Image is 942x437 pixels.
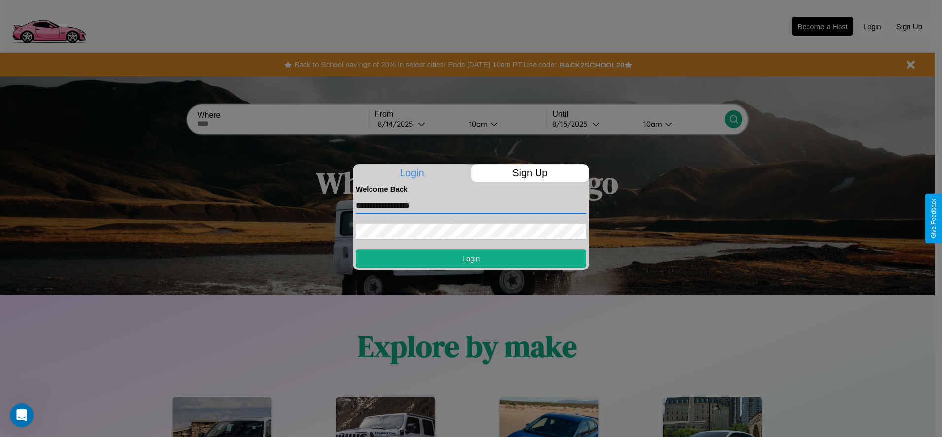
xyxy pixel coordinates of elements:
[356,249,586,268] button: Login
[10,403,34,427] iframe: Intercom live chat
[356,185,586,193] h4: Welcome Back
[471,164,589,182] p: Sign Up
[353,164,471,182] p: Login
[930,199,937,238] div: Give Feedback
